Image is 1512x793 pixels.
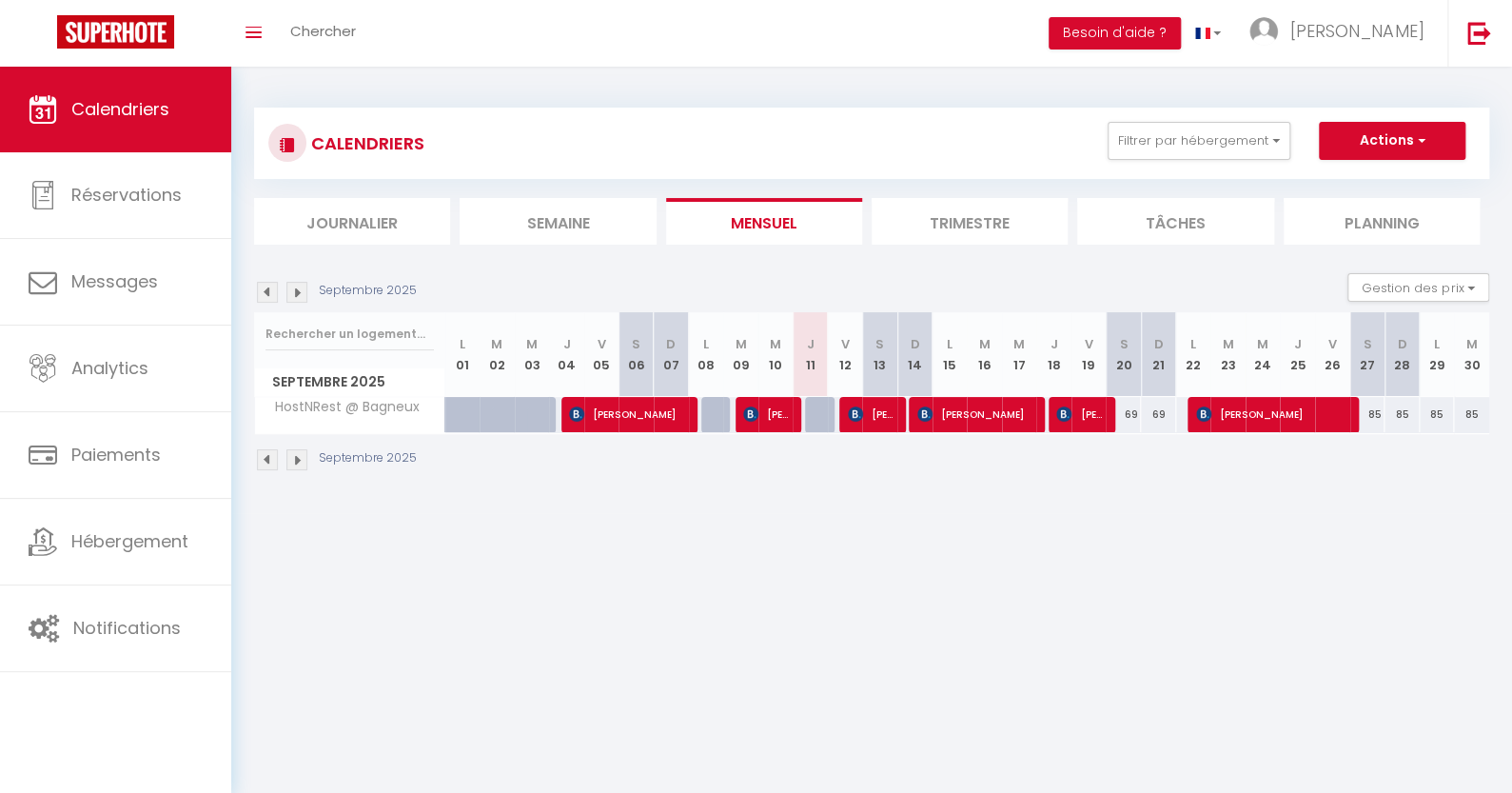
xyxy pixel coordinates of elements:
abbr: M [735,335,746,353]
th: 09 [723,312,758,397]
li: Semaine [460,198,656,245]
button: Gestion des prix [1347,273,1489,302]
li: Trimestre [872,198,1068,245]
abbr: S [1119,335,1128,353]
th: 03 [515,312,550,397]
abbr: V [1085,335,1093,353]
th: 29 [1420,312,1455,397]
th: 14 [897,312,933,397]
div: 69 [1141,397,1176,432]
th: 30 [1454,312,1489,397]
abbr: L [1190,335,1196,353]
img: ... [1249,17,1278,46]
abbr: D [1397,335,1406,353]
h3: CALENDRIERS [306,122,424,165]
button: Actions [1319,122,1465,160]
th: 02 [480,312,515,397]
th: 15 [933,312,968,397]
span: [PERSON_NAME] [1196,396,1348,432]
th: 24 [1246,312,1281,397]
li: Tâches [1077,198,1273,245]
li: Planning [1284,198,1480,245]
th: 22 [1176,312,1211,397]
abbr: L [460,335,465,353]
th: 23 [1210,312,1246,397]
iframe: Chat [1431,707,1498,779]
th: 25 [1280,312,1315,397]
abbr: S [1363,335,1371,353]
span: HostNRest @ Bagneux [258,397,424,418]
th: 17 [1002,312,1037,397]
abbr: L [947,335,952,353]
span: [PERSON_NAME] [1290,19,1424,43]
th: 18 [1036,312,1071,397]
li: Mensuel [666,198,862,245]
th: 08 [689,312,724,397]
input: Rechercher un logement... [265,317,434,351]
abbr: L [1434,335,1440,353]
th: 04 [549,312,584,397]
div: 85 [1350,397,1385,432]
th: 05 [584,312,619,397]
abbr: M [491,335,502,353]
th: 27 [1350,312,1385,397]
th: 11 [793,312,828,397]
abbr: M [978,335,990,353]
li: Journalier [254,198,450,245]
abbr: M [1257,335,1268,353]
abbr: V [1328,335,1337,353]
abbr: M [526,335,538,353]
span: Notifications [73,616,181,640]
abbr: L [703,335,709,353]
th: 26 [1315,312,1350,397]
th: 19 [1071,312,1107,397]
abbr: V [841,335,850,353]
button: Besoin d'aide ? [1049,17,1181,50]
abbr: J [807,335,815,353]
span: [PERSON_NAME] [848,396,894,432]
abbr: M [1466,335,1478,353]
th: 21 [1141,312,1176,397]
abbr: S [875,335,884,353]
th: 13 [862,312,897,397]
th: 28 [1384,312,1420,397]
abbr: J [1051,335,1058,353]
th: 16 [967,312,1002,397]
abbr: M [1223,335,1234,353]
span: Calendriers [71,97,169,121]
button: Ouvrir le widget de chat LiveChat [15,8,72,65]
abbr: V [598,335,606,353]
th: 01 [445,312,481,397]
th: 12 [828,312,863,397]
div: 69 [1106,397,1141,432]
abbr: D [666,335,676,353]
span: Septembre 2025 [255,368,444,396]
div: 85 [1384,397,1420,432]
abbr: S [632,335,640,353]
span: Hébergement [71,529,188,553]
abbr: J [563,335,571,353]
th: 07 [654,312,689,397]
span: Analytics [71,356,148,380]
span: [PERSON_NAME] [917,396,1034,432]
div: 85 [1420,397,1455,432]
p: Septembre 2025 [319,282,417,300]
span: Messages [71,269,158,293]
span: Paiements [71,443,161,466]
th: 10 [758,312,794,397]
span: [PERSON_NAME] [1056,396,1103,432]
abbr: J [1294,335,1302,353]
span: [PERSON_NAME] [569,396,686,432]
img: Super Booking [57,15,174,49]
img: logout [1467,21,1491,45]
span: [PERSON_NAME] [743,396,790,432]
abbr: M [770,335,781,353]
th: 20 [1106,312,1141,397]
th: 06 [619,312,654,397]
abbr: D [1153,335,1163,353]
abbr: D [910,335,919,353]
span: Réservations [71,183,182,207]
button: Filtrer par hébergement [1108,122,1290,160]
div: 85 [1454,397,1489,432]
p: Septembre 2025 [319,449,417,467]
